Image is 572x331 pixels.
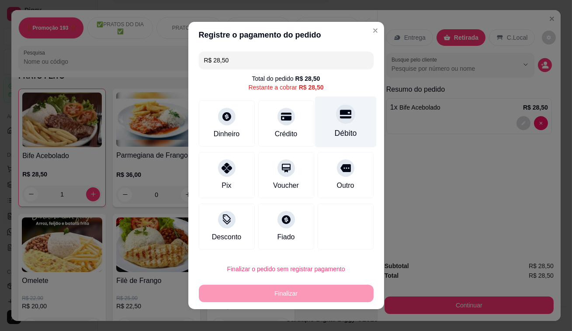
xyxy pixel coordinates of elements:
div: Débito [334,128,357,139]
div: Desconto [212,232,242,242]
header: Registre o pagamento do pedido [188,22,384,48]
div: R$ 28,50 [299,83,324,92]
div: Dinheiro [214,129,240,139]
div: Fiado [277,232,295,242]
div: Outro [336,180,354,191]
div: Restante a cobrar [248,83,323,92]
div: Crédito [275,129,298,139]
button: Close [368,24,382,38]
div: Voucher [273,180,299,191]
div: Total do pedido [252,74,320,83]
input: Ex.: hambúrguer de cordeiro [204,52,368,69]
button: Finalizar o pedido sem registrar pagamento [199,260,374,278]
div: R$ 28,50 [295,74,320,83]
div: Pix [222,180,231,191]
